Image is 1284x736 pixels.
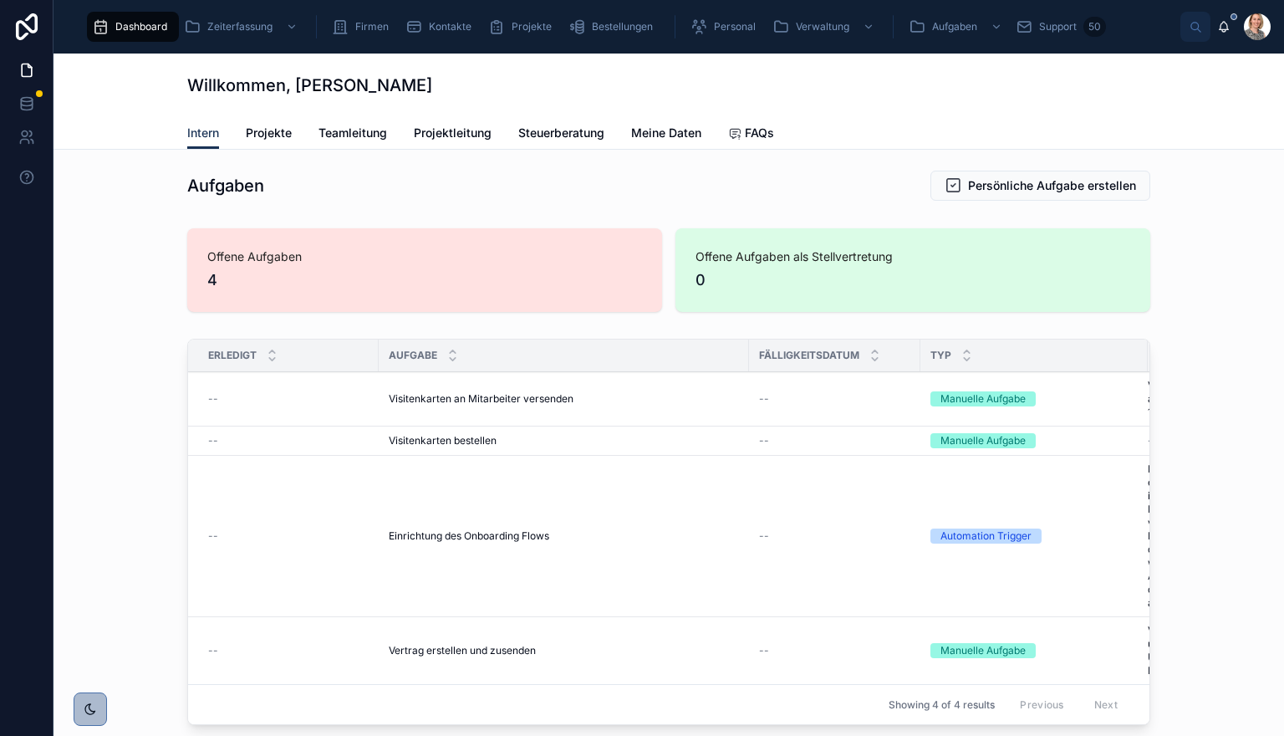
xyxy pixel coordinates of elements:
[904,12,1011,42] a: Aufgaben
[483,12,563,42] a: Projekte
[389,529,549,543] span: Einrichtung des Onboarding Flows
[767,12,883,42] a: Verwaltung
[930,349,951,362] span: Typ
[208,349,257,362] span: Erledigt
[208,434,218,447] span: --
[1148,434,1158,447] span: --
[187,118,219,150] a: Intern
[389,392,739,406] a: Visitenkarten an Mitarbeiter versenden
[745,125,774,141] span: FAQs
[318,118,387,151] a: Teamleitung
[940,391,1026,406] div: Manuelle Aufgabe
[930,171,1150,201] button: Persönliche Aufgabe erstellen
[940,433,1026,448] div: Manuelle Aufgabe
[930,529,1138,544] a: Automation Trigger
[318,125,387,141] span: Teamleitung
[563,12,665,42] a: Bestellungen
[796,20,849,33] span: Verwaltung
[940,643,1026,658] div: Manuelle Aufgabe
[389,529,739,543] a: Einrichtung des Onboarding Flows
[512,20,552,33] span: Projekte
[389,434,497,447] span: Visitenkarten bestellen
[327,12,400,42] a: Firmen
[389,644,739,657] a: Vertrag erstellen und zusenden
[631,118,701,151] a: Meine Daten
[631,125,701,141] span: Meine Daten
[759,644,769,657] span: --
[1148,434,1266,447] a: --
[207,268,642,292] span: 4
[389,349,437,362] span: Aufgabe
[1148,624,1266,677] a: Vertrag zusenden und unterschreiben lassen. Unterschriftenlauf mit Mitarbeiter und CEO.
[968,177,1136,194] span: Persönliche Aufgabe erstellen
[940,529,1032,544] div: Automation Trigger
[930,391,1138,406] a: Manuelle Aufgabe
[208,644,369,657] a: --
[187,74,432,97] h1: Willkommen, [PERSON_NAME]
[930,433,1138,448] a: Manuelle Aufgabe
[695,268,1130,292] span: 0
[187,125,219,141] span: Intern
[759,529,769,543] span: --
[87,12,179,42] a: Dashboard
[1011,12,1111,42] a: Support50
[759,392,769,406] span: --
[592,20,653,33] span: Bestellungen
[759,434,910,447] a: --
[389,644,536,657] span: Vertrag erstellen und zusenden
[429,20,471,33] span: Kontakte
[889,698,995,712] span: Showing 4 of 4 results
[685,12,767,42] a: Personal
[389,392,573,406] span: Visitenkarten an Mitarbeiter versenden
[208,529,369,543] a: --
[932,20,977,33] span: Aufgaben
[246,118,292,151] a: Projekte
[400,12,483,42] a: Kontakte
[759,434,769,447] span: --
[208,529,218,543] span: --
[1083,17,1106,37] div: 50
[1039,20,1077,33] span: Support
[179,12,306,42] a: Zeiterfassung
[414,125,492,141] span: Projektleitung
[389,434,739,447] a: Visitenkarten bestellen
[1148,379,1266,419] a: Versenden Visitenkarten an neuen Mitarbeiter ca. 1 Woche vorher
[759,392,910,406] a: --
[518,125,604,141] span: Steuerberatung
[759,644,910,657] a: --
[714,20,756,33] span: Personal
[414,118,492,151] a: Projektleitung
[930,643,1138,658] a: Manuelle Aufgabe
[208,644,218,657] span: --
[728,118,774,151] a: FAQs
[115,20,167,33] span: Dashboard
[208,392,369,406] a: --
[759,529,910,543] a: --
[208,434,369,447] a: --
[207,248,642,265] span: Offene Aufgaben
[80,8,1180,45] div: scrollable content
[695,248,1130,265] span: Offene Aufgaben als Stellvertretung
[187,174,264,197] h1: Aufgaben
[207,20,273,33] span: Zeiterfassung
[208,392,218,406] span: --
[1148,463,1266,610] a: Diese Aufgabe ermöglicht es alle individuellen Einstellungen vorzunehmen und den Flow zu starten....
[246,125,292,141] span: Projekte
[759,349,859,362] span: Fälligkeitsdatum
[518,118,604,151] a: Steuerberatung
[355,20,389,33] span: Firmen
